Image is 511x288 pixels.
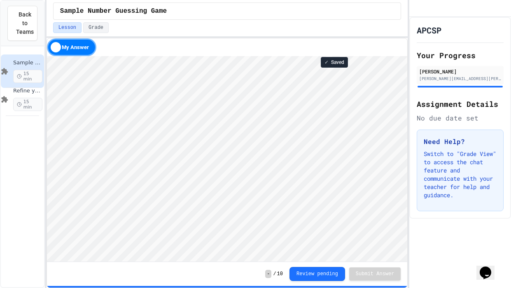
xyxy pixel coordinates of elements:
span: Back to Teams [16,10,34,36]
div: [PERSON_NAME][EMAIL_ADDRESS][PERSON_NAME][DOMAIN_NAME] [419,76,501,82]
div: [PERSON_NAME] [419,68,501,75]
span: / [273,271,276,277]
span: Refine your guessing Game [13,87,42,94]
h1: APCSP [417,24,441,36]
span: Sample Number Guessing Game [60,6,167,16]
span: 15 min [13,70,42,83]
div: No due date set [417,113,504,123]
h3: Need Help? [424,137,497,146]
button: Grade [83,22,109,33]
span: Sample Number Guessing Game [13,59,42,66]
p: Switch to "Grade View" to access the chat feature and communicate with your teacher for help and ... [424,150,497,199]
button: Lesson [53,22,82,33]
button: Submit Answer [349,267,401,281]
span: Submit Answer [356,271,394,277]
span: 10 [277,271,283,277]
span: - [265,270,271,278]
iframe: Snap! Programming Environment [47,56,408,262]
button: Back to Teams [7,6,37,41]
h2: Your Progress [417,50,504,61]
span: ✓ [324,59,329,66]
span: 15 min [13,98,42,111]
h2: Assignment Details [417,98,504,110]
span: Saved [331,59,344,66]
iframe: chat widget [476,255,503,280]
button: Review pending [289,267,345,281]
